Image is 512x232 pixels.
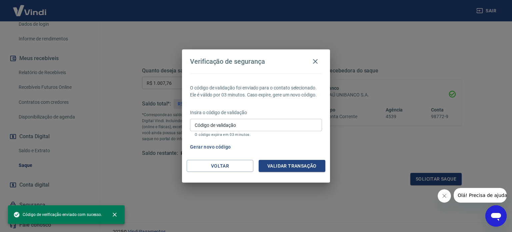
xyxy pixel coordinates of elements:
button: Validar transação [259,160,325,172]
iframe: Fechar mensagem [438,189,451,203]
iframe: Mensagem da empresa [454,188,507,203]
iframe: Botão para abrir a janela de mensagens [485,205,507,227]
h4: Verificação de segurança [190,57,265,65]
button: close [107,207,122,222]
p: O código de validação foi enviado para o contato selecionado. Ele é válido por 03 minutos. Caso e... [190,84,322,98]
button: Voltar [187,160,253,172]
span: Código de verificação enviado com sucesso. [13,211,102,218]
p: O código expira em 03 minutos. [195,133,317,137]
span: Olá! Precisa de ajuda? [4,5,56,10]
p: Insira o código de validação [190,109,322,116]
button: Gerar novo código [187,141,234,153]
